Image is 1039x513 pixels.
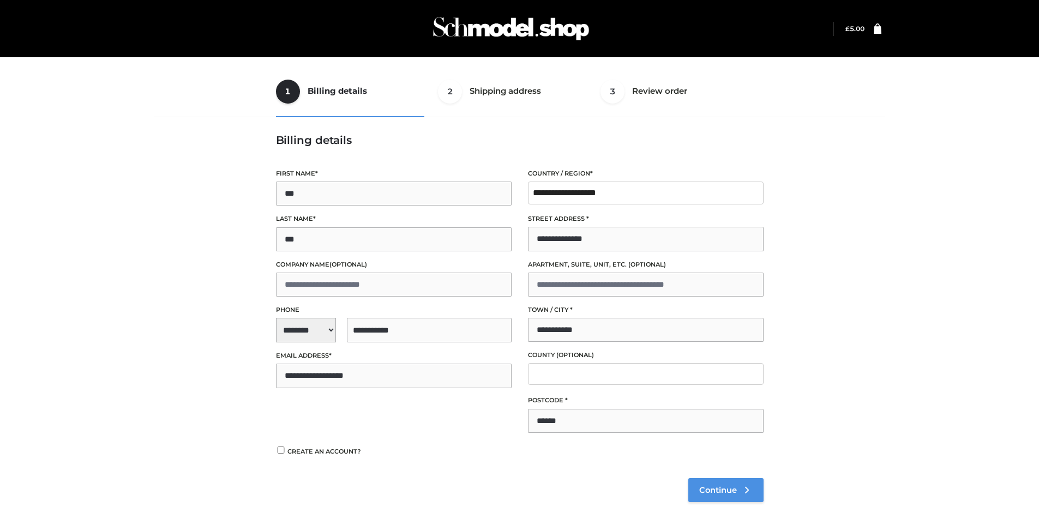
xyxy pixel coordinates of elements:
span: £ [845,25,850,33]
label: Country / Region [528,168,764,179]
label: First name [276,168,512,179]
span: (optional) [628,261,666,268]
label: Town / City [528,305,764,315]
a: Continue [688,478,764,502]
label: Last name [276,214,512,224]
label: Phone [276,305,512,315]
span: Create an account? [287,448,361,455]
span: (optional) [329,261,367,268]
label: Company name [276,259,512,270]
label: County [528,350,764,360]
label: Street address [528,214,764,224]
bdi: 5.00 [845,25,864,33]
label: Email address [276,351,512,361]
img: Schmodel Admin 964 [429,7,593,50]
label: Apartment, suite, unit, etc. [528,259,764,270]
a: £5.00 [845,25,864,33]
label: Postcode [528,395,764,406]
input: Create an account? [276,446,286,454]
span: Continue [699,485,737,495]
span: (optional) [556,351,594,359]
h3: Billing details [276,134,764,147]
